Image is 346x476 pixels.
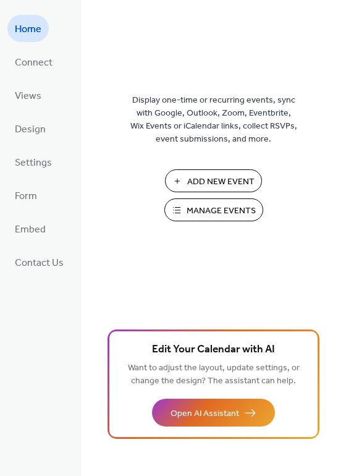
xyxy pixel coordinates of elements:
a: Connect [7,48,60,75]
button: Add New Event [165,169,262,192]
span: Embed [15,220,46,240]
span: Add New Event [187,176,255,189]
button: Open AI Assistant [152,399,275,427]
a: Embed [7,215,53,242]
span: Display one-time or recurring events, sync with Google, Outlook, Zoom, Eventbrite, Wix Events or ... [130,94,297,146]
a: Settings [7,148,59,176]
button: Manage Events [164,198,263,221]
span: Home [15,20,41,40]
span: Connect [15,53,53,73]
a: Design [7,115,53,142]
span: Settings [15,153,52,173]
span: Form [15,187,37,206]
span: Contact Us [15,253,64,273]
a: Form [7,182,44,209]
span: Open AI Assistant [171,407,239,420]
span: Edit Your Calendar with AI [152,341,275,359]
a: Views [7,82,49,109]
a: Home [7,15,49,42]
span: Views [15,87,41,106]
span: Design [15,120,46,140]
span: Manage Events [187,205,256,218]
span: Want to adjust the layout, update settings, or change the design? The assistant can help. [128,360,300,389]
a: Contact Us [7,249,71,276]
